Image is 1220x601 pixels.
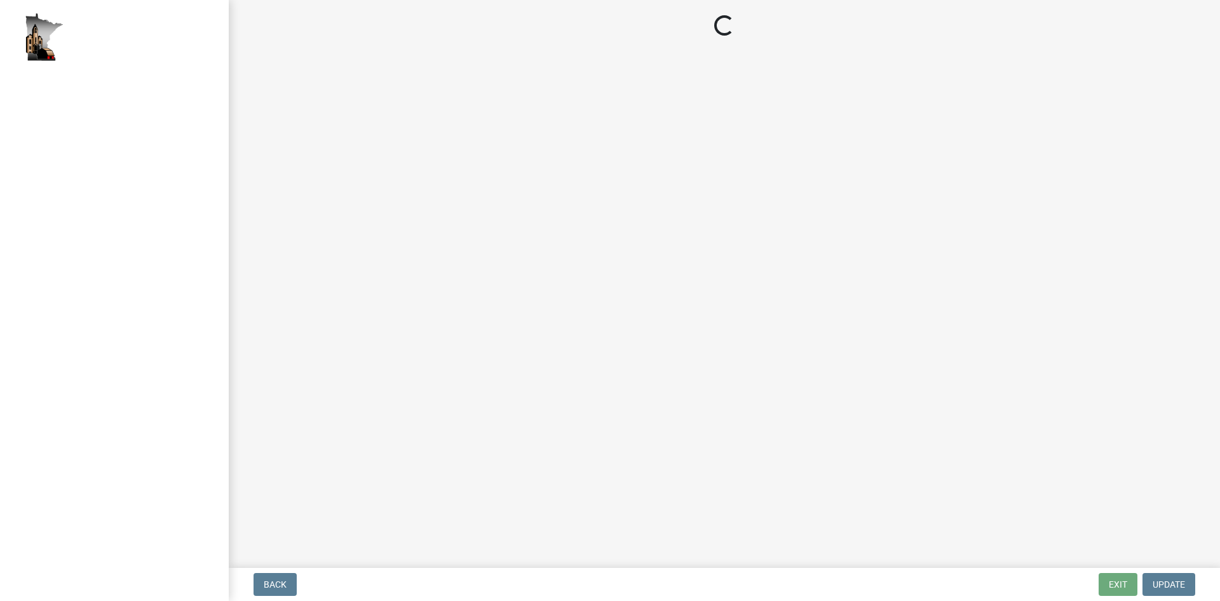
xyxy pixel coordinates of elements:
[1099,573,1137,596] button: Exit
[254,573,297,596] button: Back
[264,579,287,590] span: Back
[1153,579,1185,590] span: Update
[25,13,64,61] img: Houston County, Minnesota
[1142,573,1195,596] button: Update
